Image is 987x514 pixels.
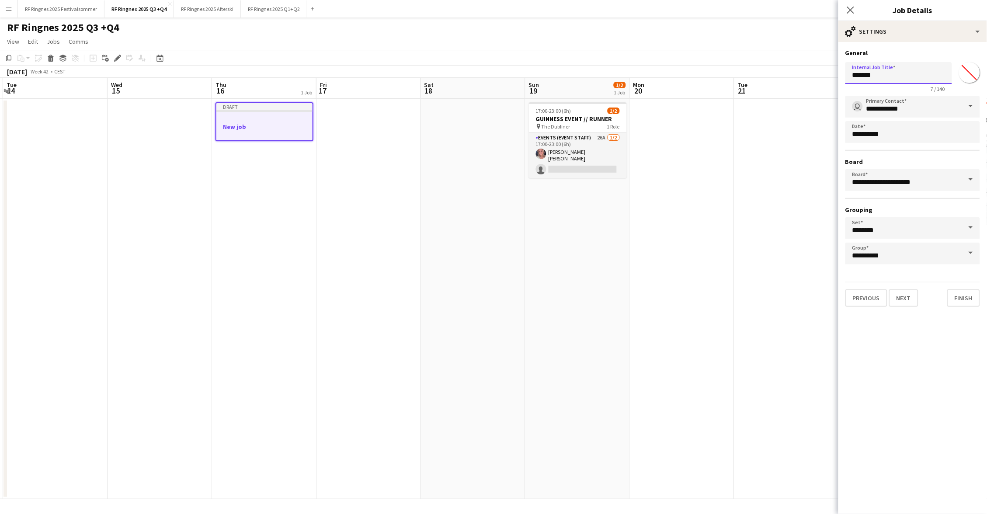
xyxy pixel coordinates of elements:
h3: New job [216,123,313,131]
span: 7 / 140 [924,86,952,92]
span: 1/2 [608,108,620,114]
span: Edit [28,38,38,45]
h3: General [845,49,980,57]
span: Week 42 [29,68,51,75]
button: RF Ringnes 2025 Afterski [174,0,241,17]
button: Finish [947,289,980,307]
span: Wed [111,81,122,89]
button: RF Ringnes 2025 Q3 +Q4 [104,0,174,17]
a: Edit [24,36,42,47]
h3: GUINNESS EVENT // RUNNER [529,115,627,123]
app-job-card: DraftNew job [215,102,313,141]
app-job-card: 17:00-23:00 (6h)1/2GUINNESS EVENT // RUNNER The Dubliner1 RoleEvents (Event Staff)26A1/217:00-23:... [529,102,627,178]
a: Comms [65,36,92,47]
span: Fri [320,81,327,89]
span: Mon [633,81,645,89]
a: View [3,36,23,47]
div: [DATE] [7,67,27,76]
span: 17 [319,86,327,96]
span: Jobs [47,38,60,45]
span: 17:00-23:00 (6h) [536,108,571,114]
div: Settings [838,21,987,42]
button: RF Ringnes 2025 Festivalsommer [18,0,104,17]
span: 21 [737,86,748,96]
button: RF Ringnes 2025 Q1+Q2 [241,0,307,17]
span: Comms [69,38,88,45]
span: 18 [423,86,434,96]
span: 19 [528,86,539,96]
span: Tue [738,81,748,89]
span: Sat [424,81,434,89]
span: Sun [529,81,539,89]
span: 15 [110,86,122,96]
span: View [7,38,19,45]
h3: Board [845,158,980,166]
div: CEST [54,68,66,75]
div: 1 Job [301,89,312,96]
h1: RF Ringnes 2025 Q3 +Q4 [7,21,119,34]
span: Thu [215,81,226,89]
span: 20 [632,86,645,96]
h3: Job Details [838,4,987,16]
span: 14 [5,86,17,96]
button: Previous [845,289,887,307]
a: Jobs [43,36,63,47]
h3: Grouping [845,206,980,214]
span: 1 Role [607,123,620,130]
div: Draft [216,103,313,110]
app-card-role: Events (Event Staff)26A1/217:00-23:00 (6h)[PERSON_NAME] [PERSON_NAME] [529,133,627,178]
div: 1 Job [614,89,626,96]
span: Tue [7,81,17,89]
span: The Dubliner [542,123,570,130]
span: 16 [214,86,226,96]
button: Next [889,289,918,307]
span: 1/2 [614,82,626,88]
